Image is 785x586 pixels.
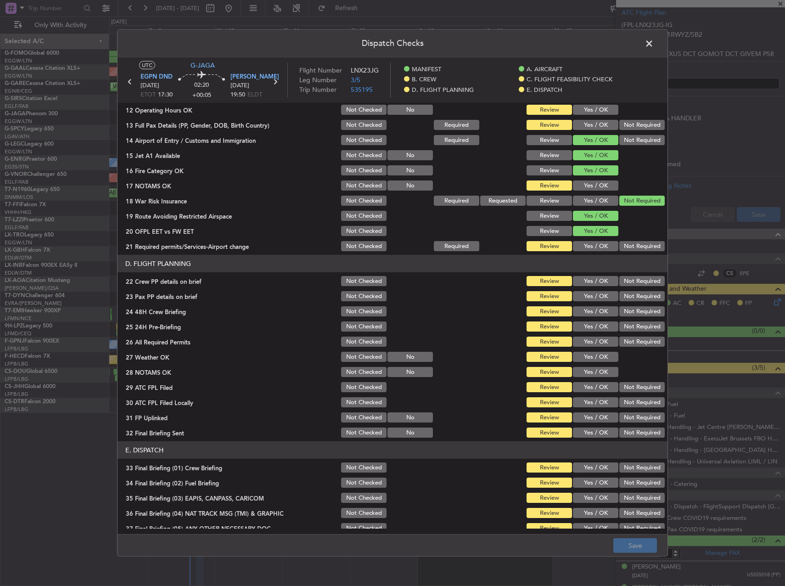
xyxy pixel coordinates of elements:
[619,478,665,488] button: Not Required
[573,120,618,130] button: Yes / OK
[573,428,618,438] button: Yes / OK
[619,120,665,130] button: Not Required
[573,352,618,362] button: Yes / OK
[619,508,665,518] button: Not Required
[573,105,618,115] button: Yes / OK
[573,226,618,236] button: Yes / OK
[619,321,665,332] button: Not Required
[573,397,618,407] button: Yes / OK
[619,462,665,473] button: Not Required
[573,211,618,221] button: Yes / OK
[619,241,665,251] button: Not Required
[573,412,618,423] button: Yes / OK
[619,412,665,423] button: Not Required
[573,276,618,286] button: Yes / OK
[573,150,618,160] button: Yes / OK
[573,180,618,191] button: Yes / OK
[573,508,618,518] button: Yes / OK
[619,397,665,407] button: Not Required
[573,478,618,488] button: Yes / OK
[573,523,618,533] button: Yes / OK
[573,337,618,347] button: Yes / OK
[619,196,665,206] button: Not Required
[619,306,665,316] button: Not Required
[573,306,618,316] button: Yes / OK
[619,276,665,286] button: Not Required
[573,321,618,332] button: Yes / OK
[619,382,665,392] button: Not Required
[619,337,665,347] button: Not Required
[573,367,618,377] button: Yes / OK
[573,493,618,503] button: Yes / OK
[619,523,665,533] button: Not Required
[573,165,618,175] button: Yes / OK
[619,135,665,145] button: Not Required
[573,196,618,206] button: Yes / OK
[573,462,618,473] button: Yes / OK
[619,428,665,438] button: Not Required
[118,30,667,57] header: Dispatch Checks
[573,135,618,145] button: Yes / OK
[619,291,665,301] button: Not Required
[619,493,665,503] button: Not Required
[573,382,618,392] button: Yes / OK
[573,291,618,301] button: Yes / OK
[573,241,618,251] button: Yes / OK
